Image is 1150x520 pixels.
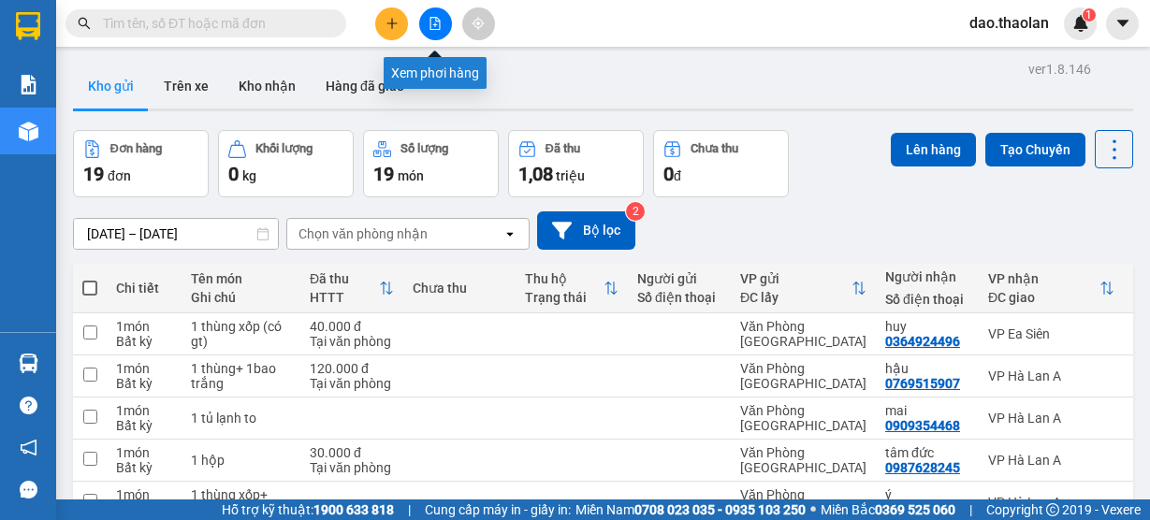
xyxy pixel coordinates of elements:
div: ĐC lấy [740,290,852,305]
strong: 0369 525 060 [875,502,955,517]
span: triệu [556,168,585,183]
span: kg [242,168,256,183]
div: Thu hộ [525,271,604,286]
div: Văn Phòng [GEOGRAPHIC_DATA] [740,487,866,517]
div: Văn Phòng [GEOGRAPHIC_DATA] [740,319,866,349]
strong: 1900 633 818 [313,502,394,517]
div: Đơn hàng [110,142,162,155]
span: dao.thaolan [954,11,1064,35]
span: ⚪️ [810,506,816,513]
div: Văn Phòng [GEOGRAPHIC_DATA] [740,361,866,391]
div: mai [885,403,969,418]
span: 0 [663,163,674,185]
div: Bất kỳ [116,334,172,349]
span: copyright [1046,503,1059,516]
button: Hàng đã giao [311,64,419,108]
button: Đơn hàng19đơn [73,130,209,197]
span: Cung cấp máy in - giấy in: [425,499,571,520]
input: Select a date range. [74,219,278,249]
div: 1 hộp [191,453,291,468]
div: Đã thu [310,271,379,286]
div: Khối lượng [255,142,313,155]
div: 1 món [116,487,172,502]
button: Chưa thu0đ [653,130,789,197]
span: message [20,481,37,498]
div: Chưa thu [413,281,506,296]
div: Tại văn phòng [310,334,394,349]
div: Chọn văn phòng nhận [298,224,428,243]
img: icon-new-feature [1072,15,1089,32]
div: VP gửi [740,271,852,286]
button: plus [375,7,408,40]
div: VP Hà Lan A [988,368,1114,383]
div: VP Hà Lan A [988,411,1114,426]
span: món [398,168,424,183]
div: Số lượng [400,142,448,155]
div: Ghi chú [191,290,291,305]
div: 1 thùng xốp+ 1bao trắng [191,487,291,517]
div: ý [885,487,969,502]
strong: 0708 023 035 - 0935 103 250 [634,502,806,517]
div: 40.000 đ [310,319,394,334]
div: 120.000 đ [310,361,394,376]
div: VP nhận [988,271,1099,286]
div: Tên món [191,271,291,286]
div: hậu [885,361,969,376]
div: 1 món [116,445,172,460]
span: Miền Bắc [821,499,955,520]
button: Khối lượng0kg [218,130,354,197]
span: notification [20,439,37,456]
span: 1,08 [518,163,553,185]
span: caret-down [1114,15,1131,32]
div: HTTT [310,290,379,305]
div: huy [885,319,969,334]
div: 1 món [116,319,172,334]
button: caret-down [1106,7,1139,40]
sup: 2 [626,202,645,221]
img: warehouse-icon [19,122,38,141]
button: Trên xe [149,64,224,108]
span: 19 [83,163,104,185]
div: 1 thùng+ 1bao trắng [191,361,291,391]
img: warehouse-icon [19,354,38,373]
span: Hỗ trợ kỹ thuật: [222,499,394,520]
button: Đã thu1,08 triệu [508,130,644,197]
button: Lên hàng [891,133,976,166]
div: 0987628245 [885,460,960,475]
button: Tạo Chuyến [985,133,1085,166]
div: Bất kỳ [116,418,172,433]
div: Chưa thu [691,142,738,155]
div: Người nhận [885,269,969,284]
button: Bộ lọc [537,211,635,250]
button: Kho nhận [224,64,311,108]
th: Toggle SortBy [516,264,628,313]
th: Toggle SortBy [979,264,1124,313]
span: 1 [1085,8,1092,22]
div: VP Hà Lan A [988,495,1114,510]
div: tâm đức [885,445,969,460]
span: | [408,499,411,520]
div: 0909354468 [885,418,960,433]
div: Chi tiết [116,281,172,296]
th: Toggle SortBy [731,264,876,313]
div: 1 món [116,361,172,376]
div: Tại văn phòng [310,376,394,391]
button: aim [462,7,495,40]
button: Kho gửi [73,64,149,108]
span: đ [674,168,681,183]
div: 0364924496 [885,334,960,349]
span: question-circle [20,397,37,414]
div: Trạng thái [525,290,604,305]
sup: 1 [1083,8,1096,22]
span: | [969,499,972,520]
div: 30.000 đ [310,445,394,460]
div: 1 tủ lạnh to [191,411,291,426]
div: Đã thu [546,142,580,155]
span: aim [472,17,485,30]
div: 1 thùng xốp (có gt) [191,319,291,349]
div: 1 món [116,403,172,418]
div: Văn Phòng [GEOGRAPHIC_DATA] [740,403,866,433]
span: search [78,17,91,30]
img: solution-icon [19,75,38,94]
button: file-add [419,7,452,40]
